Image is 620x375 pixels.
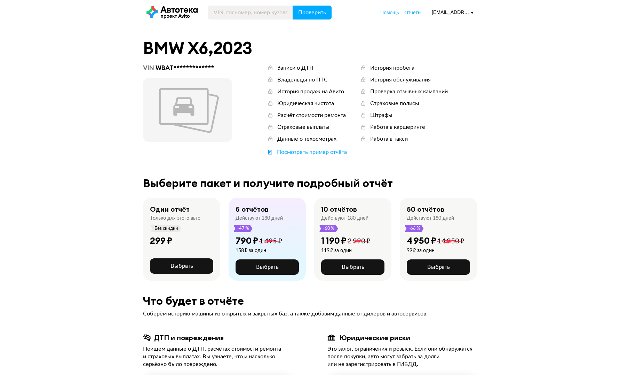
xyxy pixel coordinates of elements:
span: -60 % [323,225,335,232]
div: 99 ₽ за один [407,248,464,254]
button: Выбрать [407,259,470,275]
div: Юридическая чистота [277,100,334,107]
div: Посмотреть пример отчёта [277,148,347,156]
div: 4 950 ₽ [407,235,436,246]
div: Данные о техосмотрах [277,135,336,143]
div: Юридические риски [339,333,410,342]
div: Владельцы по ПТС [277,76,328,84]
div: 119 ₽ за один [321,248,371,254]
span: Отчёты [404,10,421,15]
div: 50 отчётов [407,205,444,214]
span: Без скидки [154,225,178,232]
div: 1 190 ₽ [321,235,347,246]
div: Соберём историю машины из открытых и закрытых баз, а также добавим данные от дилеров и автосервисов. [143,310,477,318]
div: История продаж на Авито [277,88,344,95]
div: Что будет в отчёте [143,295,477,307]
span: -47 % [237,225,249,232]
span: -66 % [408,225,421,232]
div: Действуют 180 дней [321,215,368,221]
div: Это залог, ограничения и розыск. Если они обнаружатся после покупки, авто могут забрать за долги ... [327,345,477,368]
span: Выбрать [342,264,364,270]
button: Проверить [293,6,332,19]
div: Выберите пакет и получите подробный отчёт [143,177,477,189]
div: История обслуживания [370,76,431,84]
div: Работа в каршеринге [370,123,425,131]
div: Страховые выплаты [277,123,329,131]
span: VIN [143,64,154,72]
span: Помощь [380,10,399,15]
div: [EMAIL_ADDRESS][DOMAIN_NAME] [432,9,474,16]
span: 1 495 ₽ [259,238,282,245]
span: 14 950 ₽ [437,238,464,245]
div: Поищем данные о ДТП, расчётах стоимости ремонта и страховых выплатах. Вы узнаете, что и насколько... [143,345,293,368]
div: Страховые полисы [370,100,419,107]
button: Выбрать [236,259,299,275]
button: Выбрать [321,259,384,275]
span: Проверить [298,10,326,15]
div: 5 отчётов [236,205,269,214]
button: Выбрать [150,258,213,274]
div: Действуют 180 дней [236,215,283,221]
div: Штрафы [370,111,392,119]
div: Один отчёт [150,205,190,214]
span: 2 990 ₽ [348,238,371,245]
div: История пробега [370,64,414,72]
div: 10 отчётов [321,205,357,214]
div: Расчёт стоимости ремонта [277,111,346,119]
div: 299 ₽ [150,235,172,246]
input: VIN, госномер, номер кузова [208,6,293,19]
div: Проверка отзывных кампаний [370,88,448,95]
div: 158 ₽ за один [236,248,282,254]
div: 790 ₽ [236,235,258,246]
a: Помощь [380,9,399,16]
a: Отчёты [404,9,421,16]
a: Посмотреть пример отчёта [267,148,347,156]
div: ДТП и повреждения [154,333,224,342]
div: BMW X6 , 2023 [143,39,477,57]
span: Выбрать [256,264,279,270]
div: Записи о ДТП [277,64,313,72]
div: Действуют 180 дней [407,215,454,221]
div: Только для этого авто [150,215,200,221]
span: Выбрать [427,264,450,270]
span: Выбрать [170,263,193,269]
div: Работа в такси [370,135,408,143]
